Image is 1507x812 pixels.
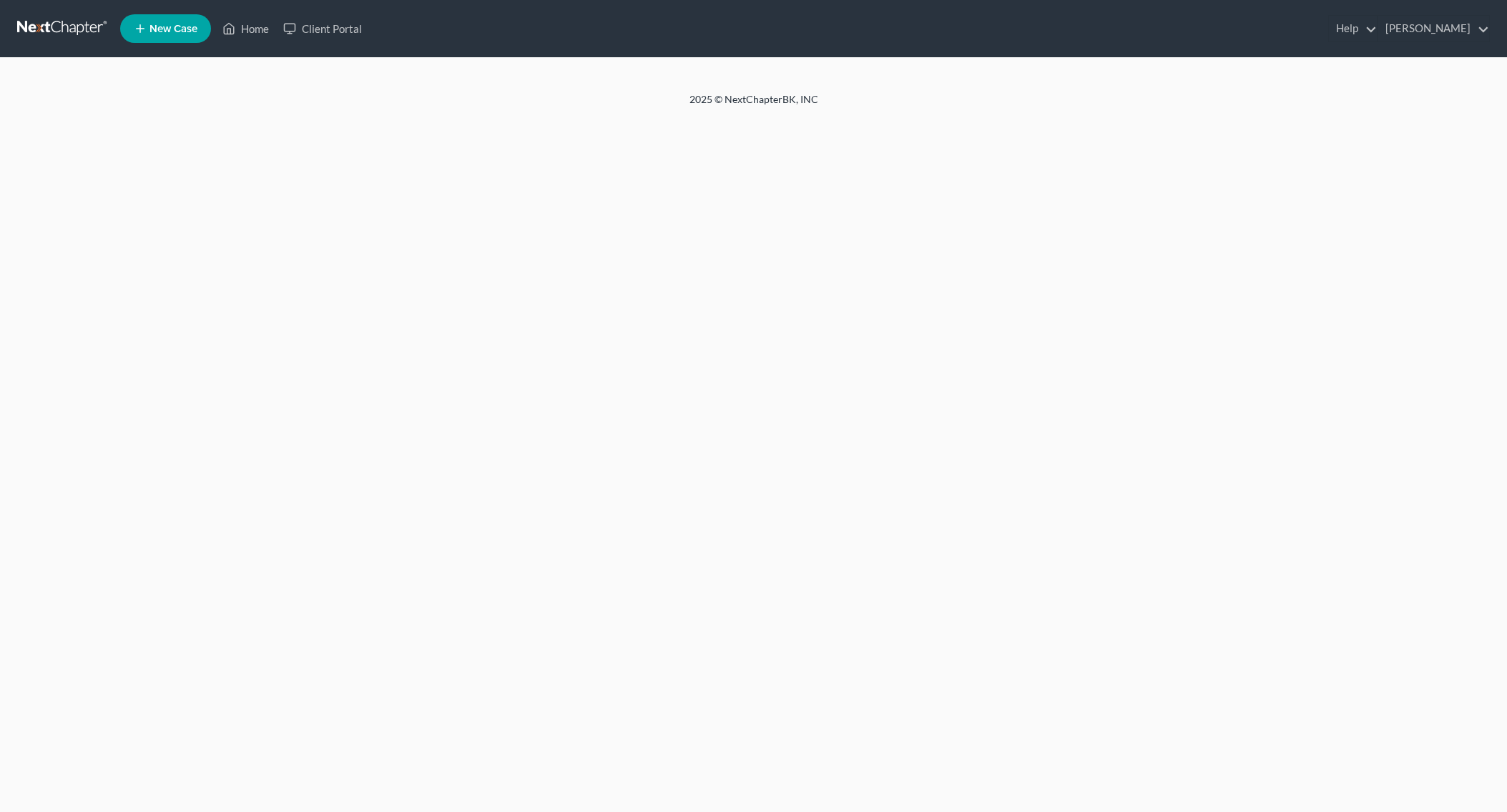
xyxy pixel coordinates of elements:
[276,16,369,41] a: Client Portal
[1378,16,1489,41] a: [PERSON_NAME]
[1329,16,1377,41] a: Help
[215,16,276,41] a: Home
[120,14,211,43] new-legal-case-button: New Case
[346,92,1162,118] div: 2025 © NextChapterBK, INC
